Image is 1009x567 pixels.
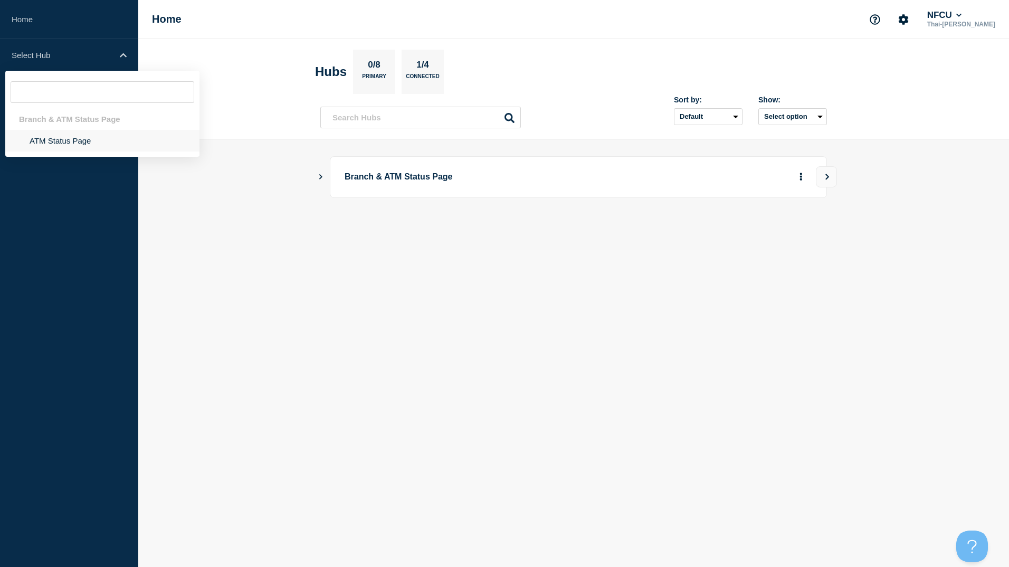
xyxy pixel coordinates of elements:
select: Sort by [674,108,743,125]
p: Connected [406,73,439,84]
p: Thai-[PERSON_NAME] [925,21,997,28]
div: Branch & ATM Status Page [5,108,199,130]
input: Search Hubs [320,107,521,128]
p: Branch & ATM Status Page [345,167,636,187]
button: NFCU [925,10,964,21]
p: Primary [362,73,386,84]
div: Sort by: [674,96,743,104]
p: 0/8 [364,60,385,73]
button: Show Connected Hubs [318,173,323,181]
p: 1/4 [413,60,433,73]
button: Account settings [892,8,915,31]
p: Select Hub [12,51,113,60]
div: Show: [758,96,827,104]
li: ATM Status Page [5,130,199,152]
iframe: Help Scout Beacon - Open [956,531,988,562]
button: View [816,166,837,187]
h2: Hubs [315,64,347,79]
button: More actions [794,167,808,187]
h1: Home [152,13,182,25]
button: Select option [758,108,827,125]
button: Support [864,8,886,31]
